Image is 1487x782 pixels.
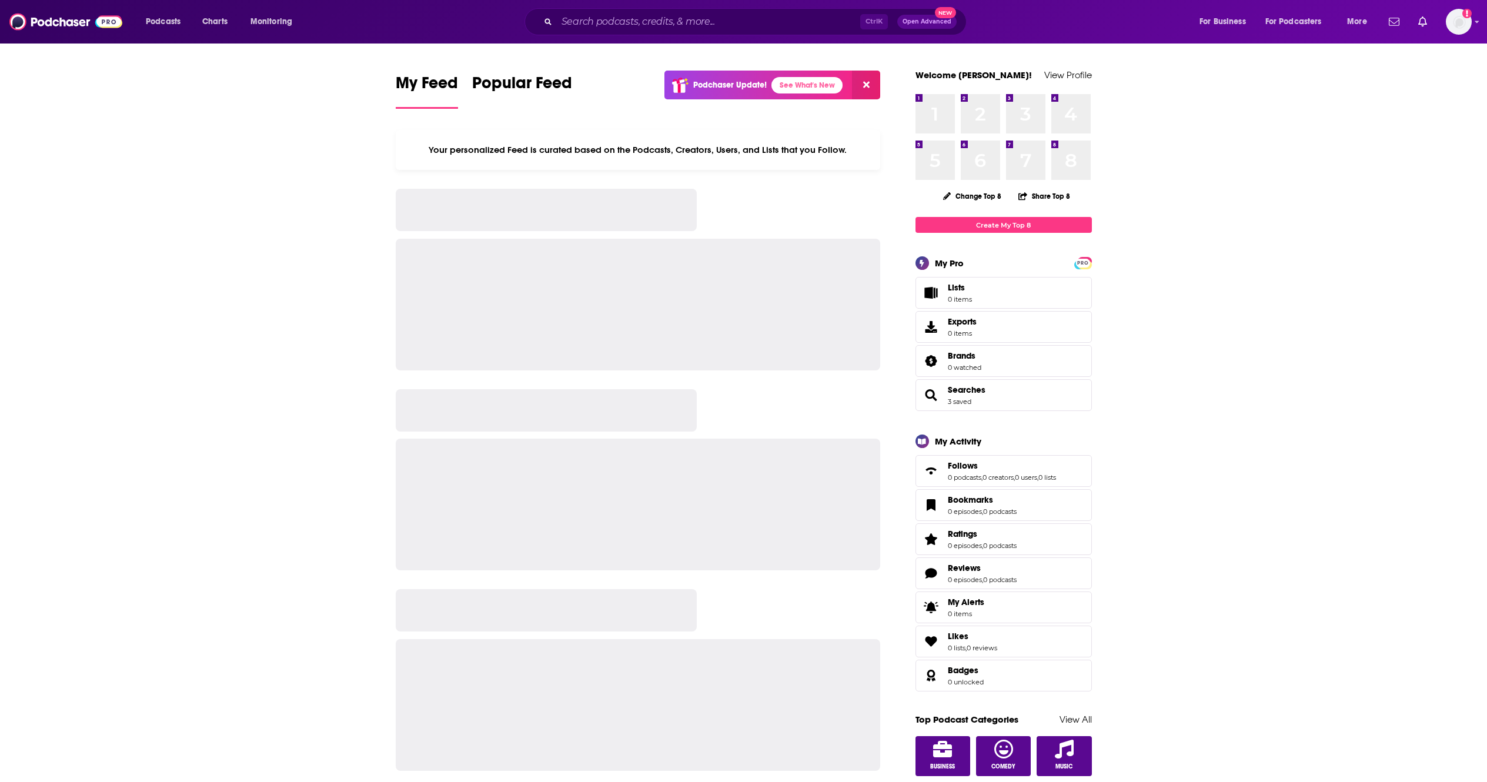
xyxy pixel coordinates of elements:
[1339,12,1382,31] button: open menu
[1462,9,1472,18] svg: Add a profile image
[915,523,1092,555] span: Ratings
[1055,763,1072,770] span: Music
[948,350,981,361] a: Brands
[920,387,943,403] a: Searches
[920,463,943,479] a: Follows
[1044,69,1092,81] a: View Profile
[396,73,458,100] span: My Feed
[915,626,1092,657] span: Likes
[1384,12,1404,32] a: Show notifications dropdown
[915,311,1092,343] a: Exports
[860,14,888,29] span: Ctrl K
[1446,9,1472,35] img: User Profile
[1446,9,1472,35] span: Logged in as leahlevin
[976,736,1031,776] a: Comedy
[948,473,981,482] a: 0 podcasts
[1014,473,1015,482] span: ,
[965,644,967,652] span: ,
[915,69,1032,81] a: Welcome [PERSON_NAME]!
[948,350,975,361] span: Brands
[250,14,292,30] span: Monitoring
[1258,12,1339,31] button: open menu
[948,576,982,584] a: 0 episodes
[915,455,1092,487] span: Follows
[915,660,1092,691] span: Badges
[948,610,984,618] span: 0 items
[9,11,122,33] a: Podchaser - Follow, Share and Rate Podcasts
[948,329,977,337] span: 0 items
[935,7,956,18] span: New
[915,591,1092,623] a: My Alerts
[396,130,881,170] div: Your personalized Feed is curated based on the Podcasts, Creators, Users, and Lists that you Follow.
[920,285,943,301] span: Lists
[903,19,951,25] span: Open Advanced
[948,542,982,550] a: 0 episodes
[930,763,955,770] span: Business
[1446,9,1472,35] button: Show profile menu
[948,529,977,539] span: Ratings
[948,363,981,372] a: 0 watched
[991,763,1015,770] span: Comedy
[948,385,985,395] a: Searches
[983,507,1017,516] a: 0 podcasts
[915,345,1092,377] span: Brands
[948,563,1017,573] a: Reviews
[948,597,984,607] span: My Alerts
[557,12,860,31] input: Search podcasts, credits, & more...
[1060,714,1092,725] a: View All
[915,714,1018,725] a: Top Podcast Categories
[920,497,943,513] a: Bookmarks
[967,644,997,652] a: 0 reviews
[948,644,965,652] a: 0 lists
[920,633,943,650] a: Likes
[536,8,978,35] div: Search podcasts, credits, & more...
[948,678,984,686] a: 0 unlocked
[948,494,1017,505] a: Bookmarks
[242,12,308,31] button: open menu
[920,667,943,684] a: Badges
[948,631,968,641] span: Likes
[948,563,981,573] span: Reviews
[1018,185,1071,208] button: Share Top 8
[1076,258,1090,267] a: PRO
[202,14,228,30] span: Charts
[948,529,1017,539] a: Ratings
[1076,259,1090,268] span: PRO
[983,473,1014,482] a: 0 creators
[915,379,1092,411] span: Searches
[948,282,965,293] span: Lists
[771,77,843,93] a: See What's New
[948,316,977,327] span: Exports
[948,460,1056,471] a: Follows
[983,576,1017,584] a: 0 podcasts
[915,736,971,776] a: Business
[472,73,572,100] span: Popular Feed
[920,565,943,582] a: Reviews
[948,665,984,676] a: Badges
[981,473,983,482] span: ,
[1015,473,1037,482] a: 0 users
[948,494,993,505] span: Bookmarks
[1037,473,1038,482] span: ,
[948,460,978,471] span: Follows
[982,507,983,516] span: ,
[915,217,1092,233] a: Create My Top 8
[982,576,983,584] span: ,
[935,436,981,447] div: My Activity
[1038,473,1056,482] a: 0 lists
[948,397,971,406] a: 3 saved
[915,489,1092,521] span: Bookmarks
[983,542,1017,550] a: 0 podcasts
[948,507,982,516] a: 0 episodes
[920,319,943,335] span: Exports
[920,353,943,369] a: Brands
[195,12,235,31] a: Charts
[1347,14,1367,30] span: More
[915,557,1092,589] span: Reviews
[472,73,572,109] a: Popular Feed
[920,599,943,616] span: My Alerts
[1037,736,1092,776] a: Music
